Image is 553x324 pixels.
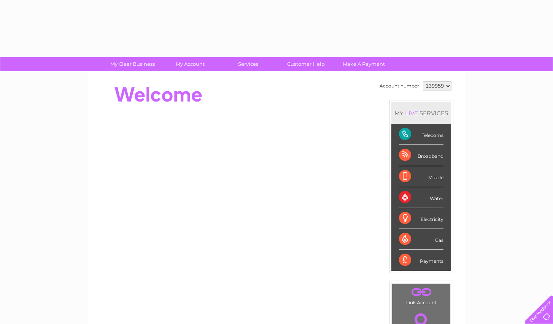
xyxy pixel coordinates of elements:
div: Broadband [399,145,443,166]
div: Water [399,187,443,208]
div: MY SERVICES [391,102,451,124]
a: Services [217,57,280,71]
div: LIVE [404,110,420,117]
a: My Clear Business [101,57,164,71]
div: Gas [399,229,443,250]
div: Payments [399,250,443,270]
td: Account number [378,79,421,92]
td: Link Account [392,283,451,307]
div: Electricity [399,208,443,229]
div: Mobile [399,166,443,187]
a: . [394,286,448,299]
div: Telecoms [399,124,443,145]
a: My Account [159,57,222,71]
a: Customer Help [275,57,337,71]
a: Make A Payment [332,57,395,71]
